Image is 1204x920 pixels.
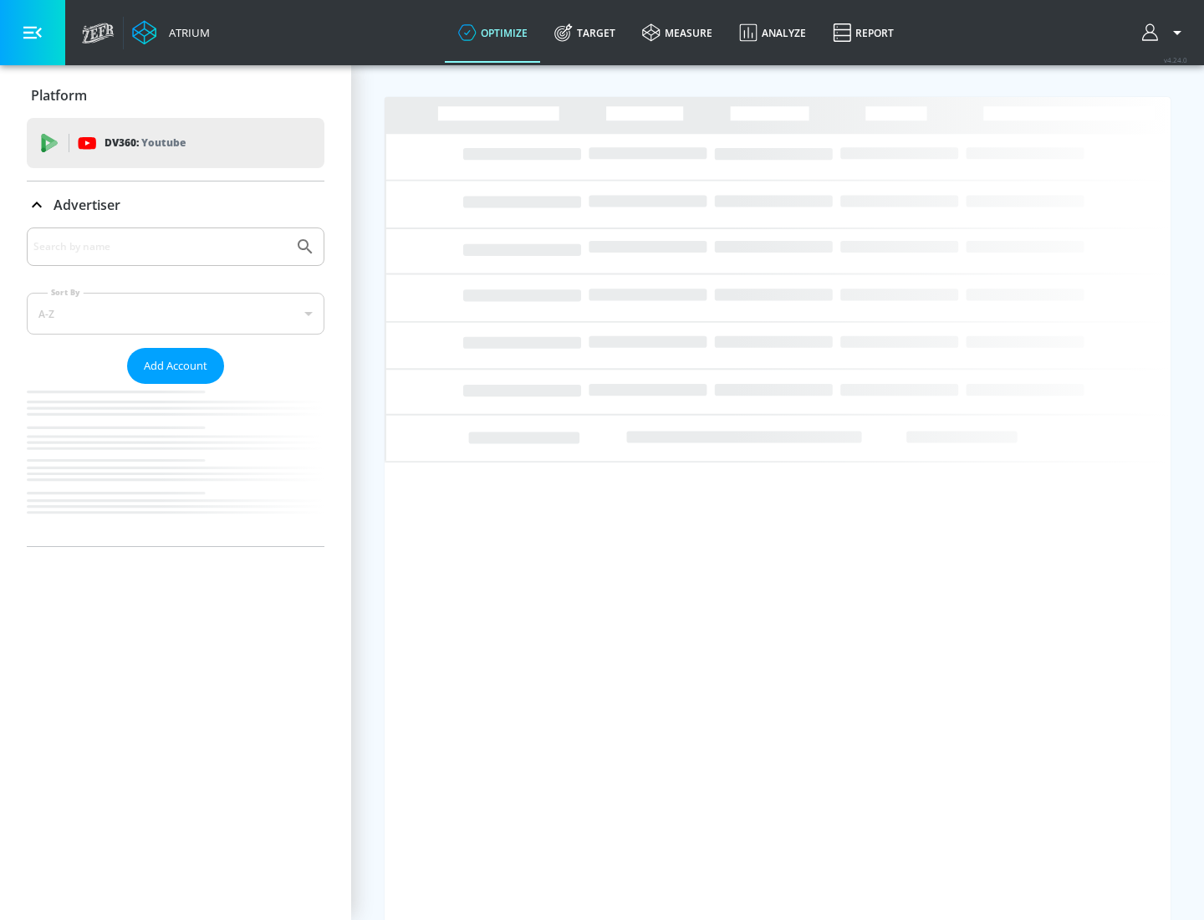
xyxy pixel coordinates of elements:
[819,3,907,63] a: Report
[27,181,324,228] div: Advertiser
[31,86,87,105] p: Platform
[27,384,324,546] nav: list of Advertiser
[27,227,324,546] div: Advertiser
[162,25,210,40] div: Atrium
[33,236,287,258] input: Search by name
[144,356,207,376] span: Add Account
[127,348,224,384] button: Add Account
[27,72,324,119] div: Platform
[105,134,186,152] p: DV360:
[445,3,541,63] a: optimize
[629,3,726,63] a: measure
[132,20,210,45] a: Atrium
[726,3,819,63] a: Analyze
[27,118,324,168] div: DV360: Youtube
[1164,55,1187,64] span: v 4.24.0
[27,293,324,335] div: A-Z
[54,196,120,214] p: Advertiser
[541,3,629,63] a: Target
[48,287,84,298] label: Sort By
[141,134,186,151] p: Youtube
